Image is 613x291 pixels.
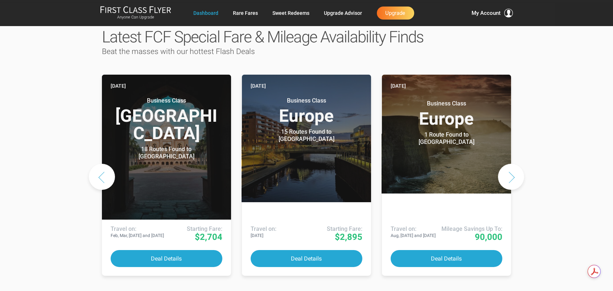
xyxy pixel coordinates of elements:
a: [DATE] Business ClassEurope 1 Route Found to [GEOGRAPHIC_DATA] Use These Miles / Points: Travel o... [382,75,511,276]
a: [DATE] Business ClassEurope 15 Routes Found to [GEOGRAPHIC_DATA] Airlines offering special fares:... [242,75,371,276]
div: 15 Routes Found to [GEOGRAPHIC_DATA] [261,128,352,143]
h3: Europe [391,100,502,128]
a: [DATE] Business Class[GEOGRAPHIC_DATA] 18 Routes Found to [GEOGRAPHIC_DATA] Airlines offering spe... [102,75,231,276]
time: [DATE] [251,82,266,90]
a: First Class FlyerAnyone Can Upgrade [100,6,171,20]
small: Anyone Can Upgrade [100,15,171,20]
h3: Europe [251,97,362,125]
img: First Class Flyer [100,6,171,13]
button: Deal Details [391,250,502,267]
small: Business Class [261,97,352,104]
a: Dashboard [194,7,219,20]
button: Previous slide [89,164,115,190]
a: Rare Fares [233,7,258,20]
a: Upgrade Advisor [324,7,362,20]
span: Beat the masses with our hottest Flash Deals [102,47,255,56]
span: Latest FCF Special Fare & Mileage Availability Finds [102,28,423,46]
time: [DATE] [391,82,406,90]
a: Sweet Redeems [273,7,310,20]
div: 1 Route Found to [GEOGRAPHIC_DATA] [401,131,492,146]
button: Deal Details [111,250,222,267]
span: My Account [472,9,501,17]
button: Next slide [498,164,524,190]
div: 18 Routes Found to [GEOGRAPHIC_DATA] [121,146,212,160]
time: [DATE] [111,82,126,90]
button: Deal Details [251,250,362,267]
h3: [GEOGRAPHIC_DATA] [111,97,222,142]
a: Upgrade [377,7,414,20]
button: My Account [472,9,513,17]
small: Business Class [401,100,492,107]
small: Business Class [121,97,212,104]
